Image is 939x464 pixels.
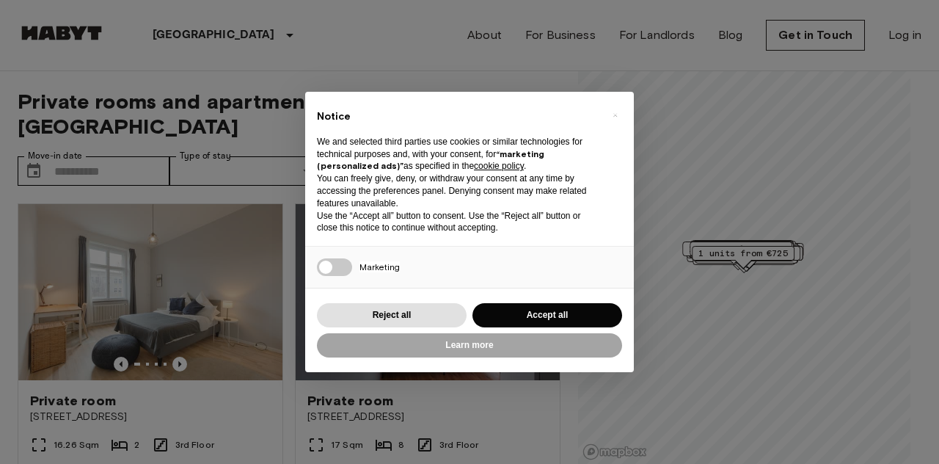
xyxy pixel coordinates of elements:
[317,303,467,327] button: Reject all
[317,173,599,209] p: You can freely give, deny, or withdraw your consent at any time by accessing the preferences pane...
[317,109,599,124] h2: Notice
[603,104,626,127] button: Close this notice
[613,106,618,124] span: ×
[317,333,622,358] button: Learn more
[317,148,544,172] strong: “marketing (personalized ads)”
[317,210,599,235] p: Use the “Accept all” button to consent. Use the “Reject all” button or close this notice to conti...
[472,303,622,327] button: Accept all
[317,136,599,173] p: We and selected third parties use cookies or similar technologies for technical purposes and, wit...
[359,261,400,272] span: Marketing
[474,161,524,171] a: cookie policy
